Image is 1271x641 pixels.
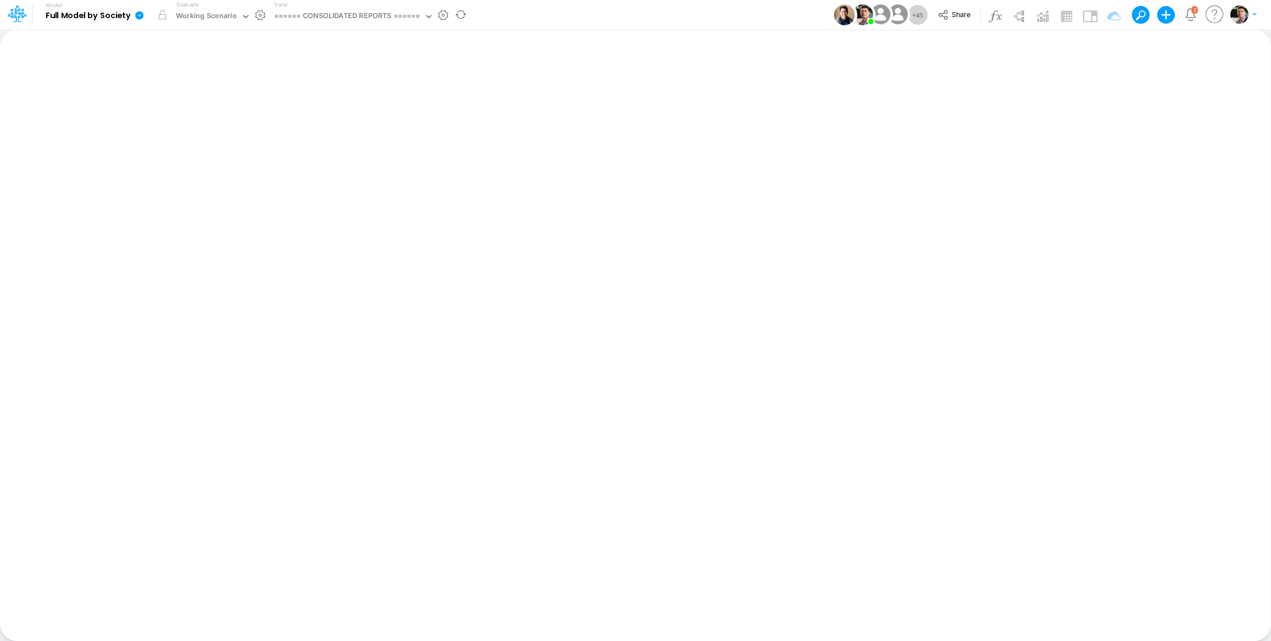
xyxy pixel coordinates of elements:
img: User Image Icon [852,4,873,25]
div: Working Scenario [176,10,237,23]
button: Share [932,7,978,24]
label: Scenario [176,1,199,9]
div: ====== CONSOLIDATED REPORTS ====== [274,10,419,23]
span: + 45 [912,12,923,19]
img: User Image Icon [885,2,910,27]
a: Notifications [1184,8,1197,21]
span: Share [951,10,970,18]
img: User Image Icon [868,2,892,27]
b: Full Model by Society [46,11,131,21]
div: 2 unread items [1193,7,1196,12]
img: User Image Icon [834,4,854,25]
label: View [274,1,287,9]
label: Model [46,2,62,9]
